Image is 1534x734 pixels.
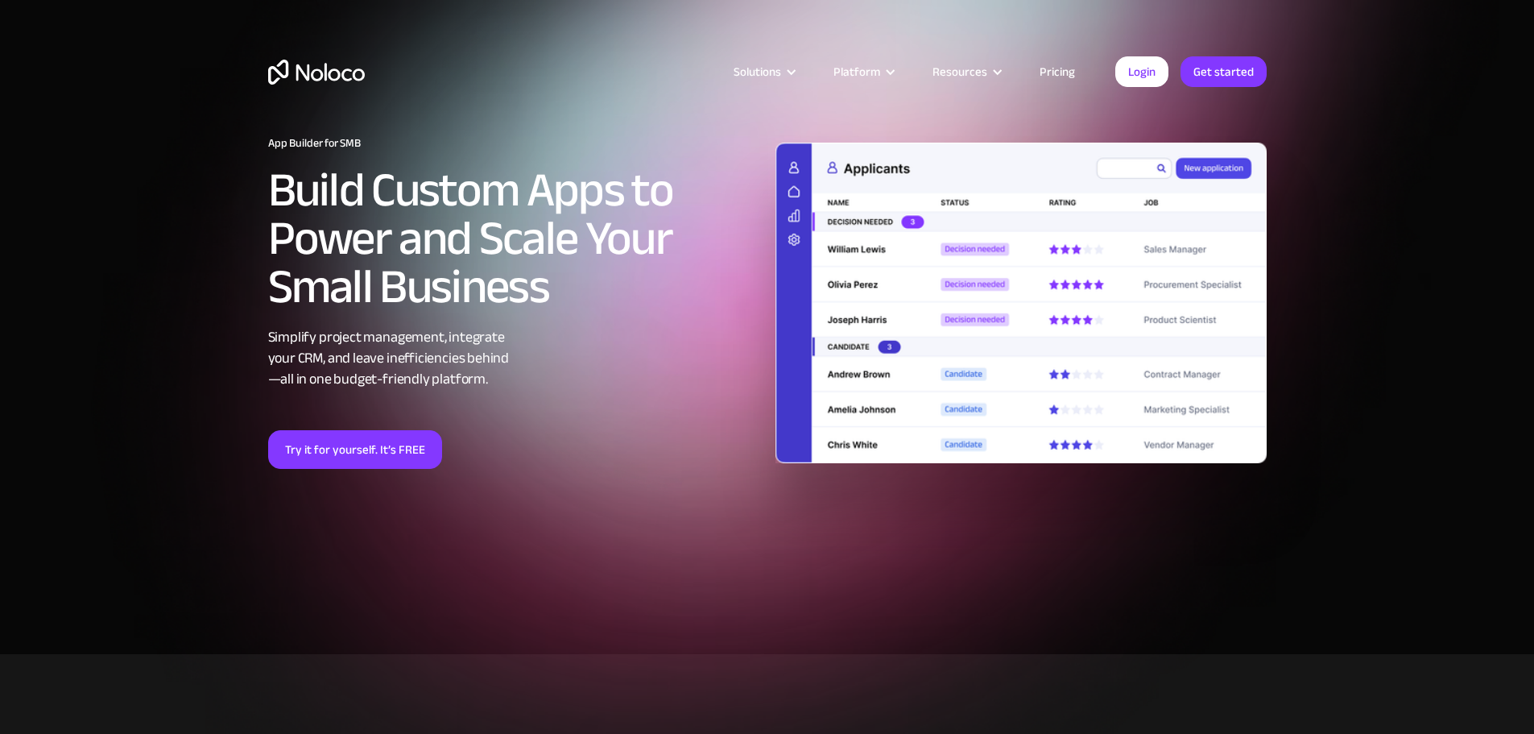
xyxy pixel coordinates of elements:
[1019,61,1095,82] a: Pricing
[713,61,813,82] div: Solutions
[734,61,781,82] div: Solutions
[268,166,759,311] h2: Build Custom Apps to Power and Scale Your Small Business
[268,60,365,85] a: home
[932,61,987,82] div: Resources
[268,327,759,390] div: Simplify project management, integrate your CRM, and leave inefficiencies behind —all in one budg...
[833,61,880,82] div: Platform
[268,430,442,469] a: Try it for yourself. It’s FREE
[1180,56,1267,87] a: Get started
[1115,56,1168,87] a: Login
[912,61,1019,82] div: Resources
[813,61,912,82] div: Platform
